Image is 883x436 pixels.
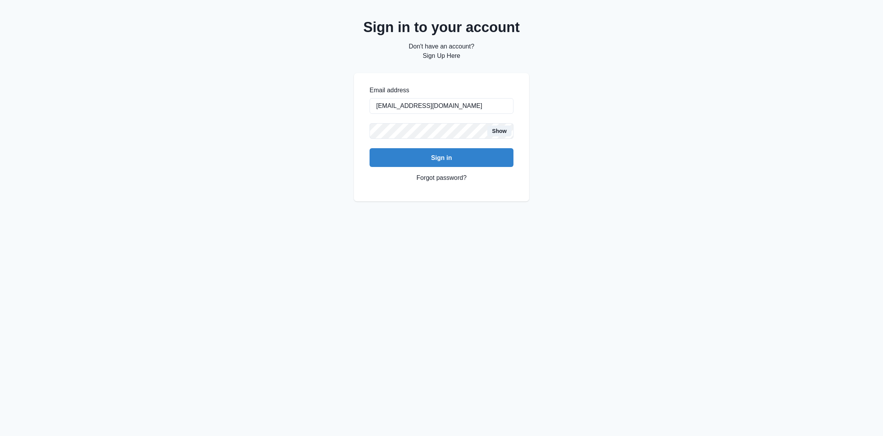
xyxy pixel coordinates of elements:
label: Email address [370,86,509,95]
button: Sign in [370,148,513,167]
span: Don't have an account? [409,43,474,50]
h2: Sign in to your account [354,19,529,36]
button: Show [487,126,511,136]
input: Email [370,98,513,114]
a: Forgot password? [416,167,467,189]
a: Sign Up Here [423,52,460,59]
